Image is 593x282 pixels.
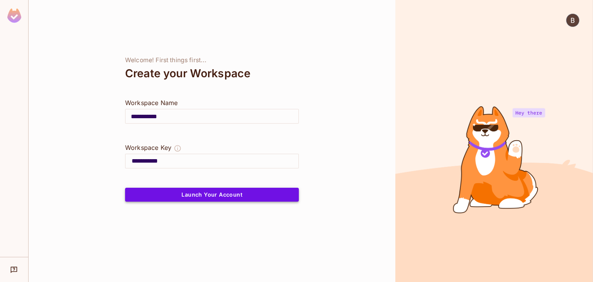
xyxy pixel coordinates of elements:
[125,188,299,202] button: Launch Your Account
[566,14,579,27] img: Boboxon Kopalov
[125,56,299,64] div: Welcome! First things first...
[125,98,299,107] div: Workspace Name
[7,8,21,23] img: SReyMgAAAABJRU5ErkJggg==
[125,143,171,152] div: Workspace Key
[174,143,181,154] button: The Workspace Key is unique, and serves as the identifier of your workspace.
[125,64,299,83] div: Create your Workspace
[5,262,23,277] div: Help & Updates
